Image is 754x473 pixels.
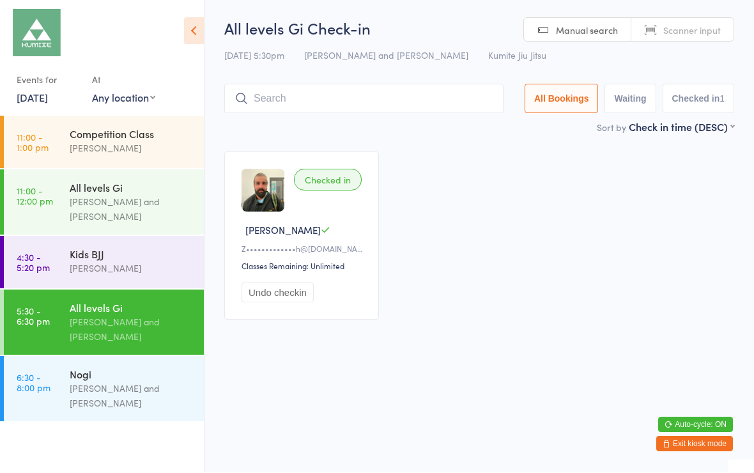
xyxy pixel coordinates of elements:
[224,49,284,62] span: [DATE] 5:30pm
[92,91,155,105] div: Any location
[629,120,734,134] div: Check in time (DESC)
[4,290,204,355] a: 5:30 -6:30 pmAll levels Gi[PERSON_NAME] and [PERSON_NAME]
[17,306,50,327] time: 5:30 - 6:30 pm
[17,132,49,153] time: 11:00 - 1:00 pm
[658,417,733,433] button: Auto-cycle: ON
[70,382,193,411] div: [PERSON_NAME] and [PERSON_NAME]
[556,24,618,37] span: Manual search
[4,170,204,235] a: 11:00 -12:00 pmAll levels Gi[PERSON_NAME] and [PERSON_NAME]
[17,252,50,273] time: 4:30 - 5:20 pm
[525,84,599,114] button: All Bookings
[70,301,193,315] div: All levels Gi
[4,236,204,289] a: 4:30 -5:20 pmKids BJJ[PERSON_NAME]
[17,373,50,393] time: 6:30 - 8:00 pm
[70,261,193,276] div: [PERSON_NAME]
[70,181,193,195] div: All levels Gi
[4,357,204,422] a: 6:30 -8:00 pmNogi[PERSON_NAME] and [PERSON_NAME]
[663,84,735,114] button: Checked in1
[304,49,468,62] span: [PERSON_NAME] and [PERSON_NAME]
[488,49,546,62] span: Kumite Jiu Jitsu
[13,10,61,57] img: Kumite Jiu Jitsu
[4,116,204,169] a: 11:00 -1:00 pmCompetition Class[PERSON_NAME]
[70,368,193,382] div: Nogi
[92,70,155,91] div: At
[242,244,365,254] div: Z•••••••••••••h@[DOMAIN_NAME]
[294,169,362,191] div: Checked in
[224,84,504,114] input: Search
[70,141,193,156] div: [PERSON_NAME]
[242,261,365,272] div: Classes Remaining: Unlimited
[242,283,314,303] button: Undo checkin
[245,224,321,237] span: [PERSON_NAME]
[70,247,193,261] div: Kids BJJ
[17,186,53,206] time: 11:00 - 12:00 pm
[719,94,725,104] div: 1
[604,84,656,114] button: Waiting
[70,127,193,141] div: Competition Class
[17,70,79,91] div: Events for
[70,195,193,224] div: [PERSON_NAME] and [PERSON_NAME]
[242,169,284,212] img: image1743491157.png
[70,315,193,345] div: [PERSON_NAME] and [PERSON_NAME]
[17,91,48,105] a: [DATE]
[224,18,734,39] h2: All levels Gi Check-in
[663,24,721,37] span: Scanner input
[597,121,626,134] label: Sort by
[656,437,733,452] button: Exit kiosk mode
